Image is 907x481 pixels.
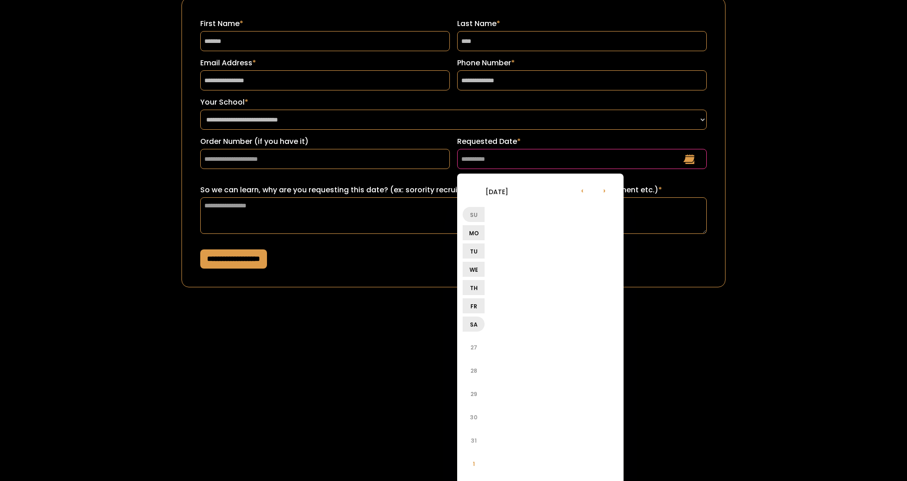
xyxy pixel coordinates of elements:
li: 30 [463,406,485,428]
li: Sa [463,317,485,332]
li: Su [463,207,485,222]
label: First Name [200,18,450,29]
label: Last Name [457,18,707,29]
li: Tu [463,243,485,259]
li: 31 [463,429,485,451]
li: ‹ [571,179,593,201]
li: We [463,262,485,277]
li: 1 [463,453,485,475]
li: 28 [463,359,485,381]
label: Requested Date [457,136,707,147]
li: Fr [463,298,485,313]
li: › [593,179,615,201]
label: Email Address [200,58,450,69]
label: So we can learn, why are you requesting this date? (ex: sorority recruitment, lease turn over for... [200,185,707,196]
label: Order Number (if you have it) [200,136,450,147]
li: Mo [463,225,485,240]
li: 29 [463,383,485,405]
li: Th [463,280,485,295]
li: [DATE] [463,180,531,202]
li: 27 [463,336,485,358]
label: Phone Number [457,58,707,69]
label: Your School [200,97,707,108]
